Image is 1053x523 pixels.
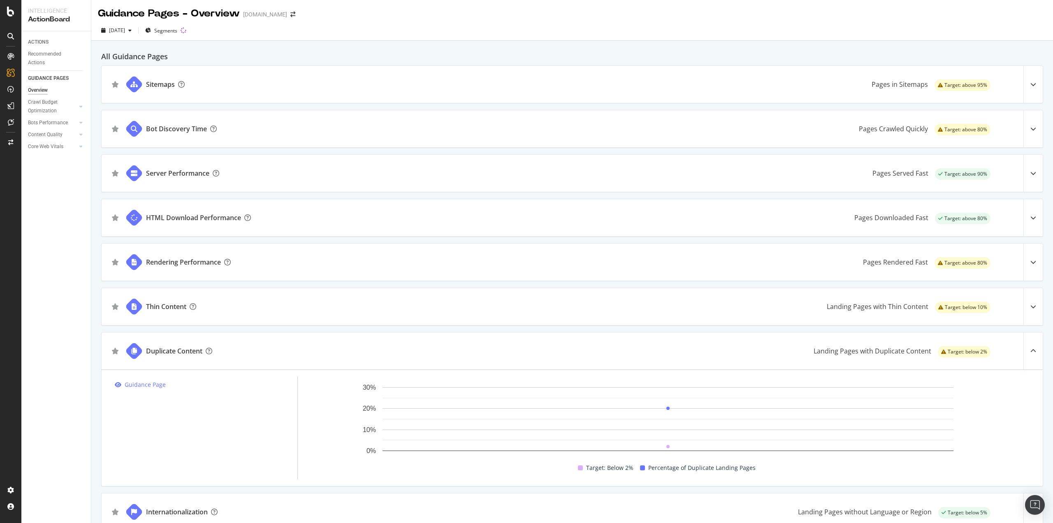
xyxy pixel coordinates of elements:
[28,98,77,115] a: Crawl Budget Optimization
[944,83,987,88] span: Target: above 95%
[111,303,119,310] div: star
[28,98,71,115] div: Crawl Budget Optimization
[363,384,376,391] text: 30%
[28,86,48,95] div: Overview
[28,130,63,139] div: Content Quality
[944,260,987,265] span: Target: above 80%
[146,257,221,267] div: Rendering Performance
[859,124,928,134] div: Pages Crawled Quickly
[28,38,49,46] div: ACTIONS
[3,46,50,53] abbr: Enabling validation will send analytics events to the Bazaarvoice validation service. If an event...
[28,142,63,151] div: Core Web Vitals
[111,126,119,132] div: star
[872,168,928,178] div: Pages Served Fast
[935,124,990,135] div: warning label
[938,346,990,358] div: warning label
[146,302,186,311] div: Thin Content
[146,346,202,356] div: Duplicate Content
[935,257,990,269] div: warning label
[938,507,990,518] div: success label
[111,170,119,177] div: star
[98,7,240,21] div: Guidance Pages - Overview
[111,214,119,221] div: star
[146,168,209,178] div: Server Performance
[935,79,990,91] div: warning label
[586,463,633,473] span: Target: Below 2%
[944,127,987,132] span: Target: above 80%
[146,124,207,134] div: Bot Discovery Time
[948,510,987,515] span: Target: below 5%
[111,259,119,265] div: star
[3,20,120,33] h5: Bazaarvoice Analytics content is not detected on this page.
[1025,495,1045,515] div: Open Intercom Messenger
[28,86,85,95] a: Overview
[28,74,69,83] div: GUIDANCE PAGES
[28,15,84,24] div: ActionBoard
[948,349,987,354] span: Target: below 2%
[366,447,376,454] text: 0%
[111,81,119,88] div: star
[154,27,177,34] span: Segments
[243,10,287,19] div: [DOMAIN_NAME]
[311,383,1025,463] svg: A chart.
[28,7,84,15] div: Intelligence
[98,24,135,37] button: [DATE]
[798,507,932,517] div: Landing Pages without Language or Region
[827,302,928,311] div: Landing Pages with Thin Content
[945,305,987,310] span: Target: below 10%
[125,380,166,390] div: Guidance Page
[872,79,928,89] div: Pages in Sitemaps
[115,380,297,390] a: Guidance Page
[814,346,931,356] div: Landing Pages with Duplicate Content
[648,463,756,473] span: Percentage of Duplicate Landing Pages
[111,348,119,354] div: star
[854,213,928,223] div: Pages Downloaded Fast
[28,119,77,127] a: Bots Performance
[935,168,990,180] div: success label
[28,142,77,151] a: Core Web Vitals
[28,119,68,127] div: Bots Performance
[3,3,120,11] p: Analytics Inspector 1.7.0
[111,509,119,515] div: star
[146,213,241,223] div: HTML Download Performance
[935,213,990,224] div: success label
[28,38,85,46] a: ACTIONS
[935,302,990,313] div: warning label
[146,507,208,517] div: Internationalization
[363,405,376,412] text: 20%
[363,426,376,433] text: 10%
[146,79,175,89] div: Sitemaps
[28,50,85,67] a: Recommended Actions
[109,27,125,34] span: 2025 Aug. 6th
[3,46,50,53] a: Enable Validation
[28,50,77,67] div: Recommended Actions
[863,257,928,267] div: Pages Rendered Fast
[290,12,295,17] div: arrow-right-arrow-left
[28,74,85,83] a: GUIDANCE PAGES
[28,130,77,139] a: Content Quality
[142,24,181,37] button: Segments
[101,51,1043,62] h2: All Guidance Pages
[944,172,987,177] span: Target: above 90%
[944,216,987,221] span: Target: above 80%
